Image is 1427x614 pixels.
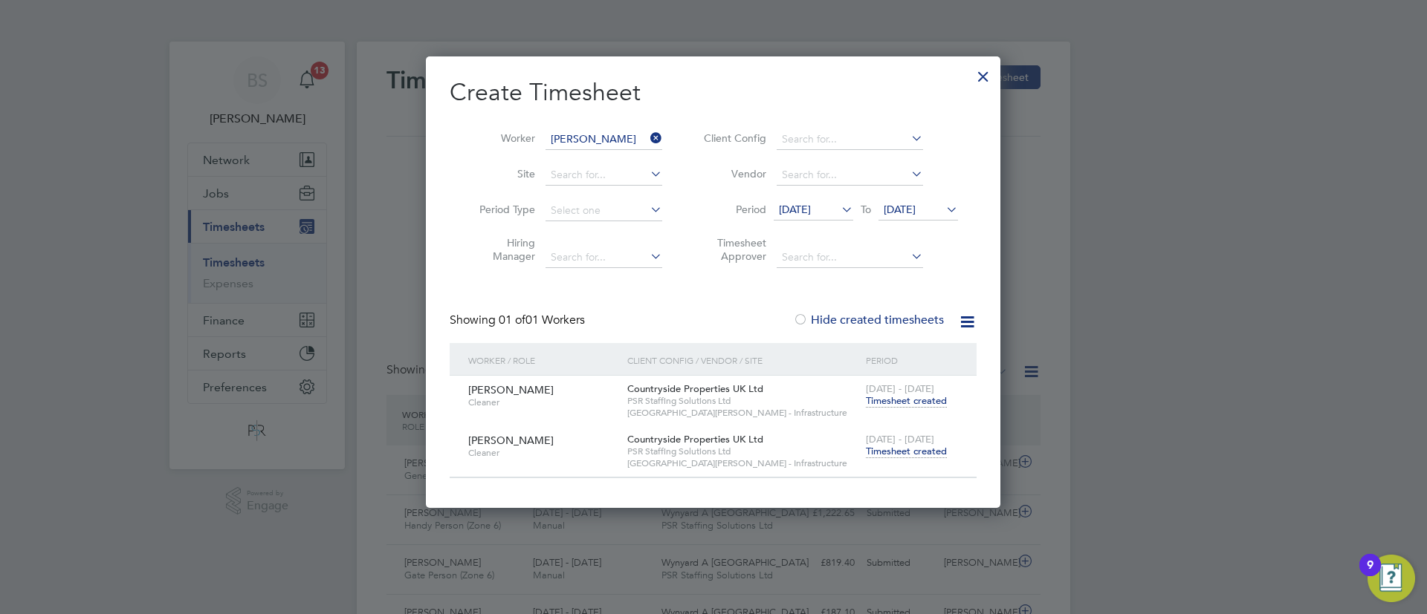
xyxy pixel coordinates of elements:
span: [DATE] - [DATE] [866,382,934,395]
span: [PERSON_NAME] [468,383,554,396]
span: Timesheet created [866,445,947,458]
div: Worker / Role [465,343,624,377]
span: [PERSON_NAME] [468,434,554,447]
input: Search for... [777,247,923,268]
label: Site [468,167,535,180]
input: Search for... [777,129,923,150]
span: 01 Workers [499,313,585,327]
label: Worker [468,131,535,145]
input: Select one [546,200,662,221]
span: [GEOGRAPHIC_DATA][PERSON_NAME] - Infrastructure [627,407,858,419]
span: To [856,200,876,219]
label: Hiring Manager [468,236,535,263]
label: Timesheet Approver [699,236,766,263]
h2: Create Timesheet [450,77,977,108]
label: Client Config [699,131,766,145]
span: [GEOGRAPHIC_DATA][PERSON_NAME] - Infrastructure [627,457,858,469]
input: Search for... [777,165,923,186]
span: PSR Staffing Solutions Ltd [627,395,858,407]
span: [DATE] [779,203,811,216]
span: Countryside Properties UK Ltd [627,433,763,445]
button: Open Resource Center, 9 new notifications [1368,555,1415,602]
div: Showing [450,313,588,328]
span: PSR Staffing Solutions Ltd [627,445,858,457]
input: Search for... [546,247,662,268]
label: Hide created timesheets [793,313,944,327]
div: Period [862,343,962,377]
span: [DATE] - [DATE] [866,433,934,445]
label: Period [699,203,766,216]
span: 01 of [499,313,525,327]
div: Client Config / Vendor / Site [624,343,862,377]
div: 9 [1367,565,1373,584]
input: Search for... [546,165,662,186]
span: Timesheet created [866,394,947,408]
label: Period Type [468,203,535,216]
span: [DATE] [884,203,916,216]
label: Vendor [699,167,766,180]
input: Search for... [546,129,662,150]
span: Cleaner [468,447,616,459]
span: Cleaner [468,396,616,408]
span: Countryside Properties UK Ltd [627,382,763,395]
